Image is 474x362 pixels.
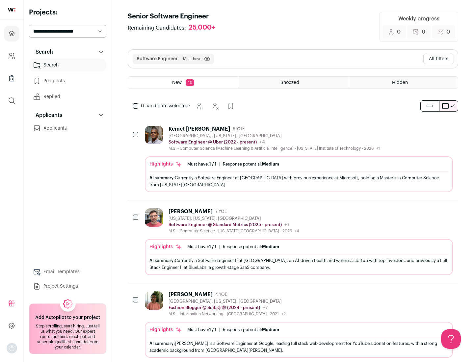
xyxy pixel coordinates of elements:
img: wellfound-shorthand-0d5821cbd27db2630d0214b213865d53afaa358527fdda9d0ea32b1df1b89c2c.svg [8,8,15,12]
span: Must have [183,56,201,62]
span: 6 YOE [233,126,245,132]
div: [US_STATE], [US_STATE], [GEOGRAPHIC_DATA] [169,216,299,221]
div: 25,000+ [189,24,215,32]
span: 7 YOE [215,209,227,214]
span: 10 [186,79,194,86]
button: Software Engineer [137,56,178,62]
span: Hidden [392,80,408,85]
span: Remaining Candidates: [128,24,186,32]
div: Highlights [149,244,182,250]
div: Currently a Software Engineer at [GEOGRAPHIC_DATA] with previous experience at Microsoft, holding... [149,174,448,188]
h1: Senior Software Engineer [128,12,222,21]
span: New [172,80,182,85]
img: nopic.png [7,343,17,353]
span: Medium [262,162,279,166]
div: Response potential: [223,244,279,249]
a: [PERSON_NAME] 4 YOE [GEOGRAPHIC_DATA], [US_STATE], [GEOGRAPHIC_DATA] Fashion Blogger @ Suila水啦 (2... [145,291,453,358]
p: Fashion Blogger @ Suila水啦 (2024 - present) [169,305,260,310]
a: [PERSON_NAME] 7 YOE [US_STATE], [US_STATE], [GEOGRAPHIC_DATA] Software Engineer @ Standard Metric... [145,208,453,275]
div: Stop scrolling, start hiring. Just tell us what you need. Our expert recruiters find, reach out, ... [33,323,102,350]
div: Highlights [149,161,182,168]
img: ebffc8b94a612106133ad1a79c5dcc917f1f343d62299c503ebb759c428adb03.jpg [145,291,163,310]
iframe: Help Scout Beacon - Open [441,329,461,349]
span: 0 [397,28,401,36]
span: selected: [141,103,190,109]
div: [GEOGRAPHIC_DATA], [US_STATE], [GEOGRAPHIC_DATA] [169,133,380,139]
h2: Projects: [29,8,106,17]
a: Projects [4,26,19,41]
a: Replied [29,90,106,103]
div: [PERSON_NAME] [169,208,213,215]
div: Currently a Software Engineer II at [GEOGRAPHIC_DATA], an AI-driven health and wellness startup w... [149,257,448,271]
a: Snoozed [238,77,348,89]
div: Response potential: [223,162,279,167]
div: Kemet [PERSON_NAME] [169,126,230,132]
div: Response potential: [223,327,279,332]
span: 0 [422,28,425,36]
ul: | [187,244,279,249]
a: Hidden [348,77,458,89]
div: Must have: [187,162,217,167]
button: Snooze [193,99,206,113]
button: Open dropdown [7,343,17,353]
span: +7 [284,222,290,227]
div: [GEOGRAPHIC_DATA], [US_STATE], [GEOGRAPHIC_DATA] [169,299,286,304]
a: Applicants [29,122,106,135]
a: Project Settings [29,280,106,293]
span: 1 / 1 [209,245,217,249]
span: 1 / 1 [209,162,217,166]
img: 92c6d1596c26b24a11d48d3f64f639effaf6bd365bf059bea4cfc008ddd4fb99.jpg [145,208,163,227]
p: Software Engineer @ Uber (2022 - present) [169,140,257,145]
a: Kemet [PERSON_NAME] 6 YOE [GEOGRAPHIC_DATA], [US_STATE], [GEOGRAPHIC_DATA] Software Engineer @ Ub... [145,126,453,192]
span: +1 [376,146,380,150]
span: Medium [262,245,279,249]
div: Must have: [187,244,217,249]
a: Prospects [29,74,106,88]
div: M.S. - Computer Science (Machine Learning & Artificial Intelligence) - [US_STATE] Institute of Te... [169,146,380,151]
div: Highlights [149,326,182,333]
button: Search [29,45,106,59]
span: AI summary: [149,258,175,263]
a: Search [29,59,106,72]
span: +7 [263,305,268,310]
div: Must have: [187,327,217,332]
p: Applicants [32,111,62,119]
h2: Add Autopilot to your project [35,314,100,321]
img: 927442a7649886f10e33b6150e11c56b26abb7af887a5a1dd4d66526963a6550.jpg [145,126,163,144]
ul: | [187,327,279,332]
a: Add Autopilot to your project Stop scrolling, start hiring. Just tell us what you need. Our exper... [29,303,106,354]
a: Company and ATS Settings [4,48,19,64]
button: Hide [208,99,222,113]
p: Search [32,48,53,56]
p: Software Engineer @ Standard Metrics (2025 - present) [169,222,282,227]
div: M.S. - Computer Science - [US_STATE][GEOGRAPHIC_DATA] - 2026 [169,228,299,234]
span: Medium [262,327,279,332]
span: 1 / 1 [209,327,217,332]
button: Applicants [29,109,106,122]
div: Weekly progress [398,15,439,23]
span: 4 YOE [215,292,227,297]
span: 0 candidates [141,104,170,108]
span: +4 [259,140,265,144]
button: All filters [423,54,454,64]
div: M.S. - Information Networking - [GEOGRAPHIC_DATA] - 2021 [169,311,286,317]
span: +2 [281,312,286,316]
a: Company Lists [4,70,19,86]
div: [PERSON_NAME] [169,291,213,298]
span: 0 [446,28,450,36]
div: [PERSON_NAME] is a Software Engineer at Google, leading full stack web development for YouTube's ... [149,340,448,354]
a: Email Templates [29,265,106,278]
span: Snoozed [280,80,299,85]
button: Add to Prospects [224,99,237,113]
ul: | [187,162,279,167]
span: +4 [295,229,299,233]
span: AI summary: [149,341,175,346]
span: AI summary: [149,176,175,180]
